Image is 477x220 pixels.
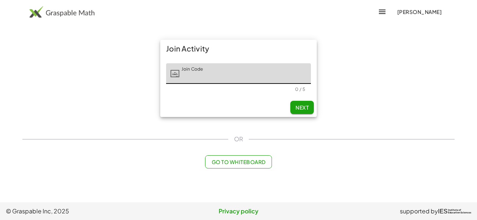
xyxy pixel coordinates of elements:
span: Go to Whiteboard [211,159,265,165]
span: Institute of Education Sciences [448,209,471,214]
span: Next [295,104,309,111]
button: Next [290,101,314,114]
span: [PERSON_NAME] [397,8,442,15]
a: Privacy policy [161,207,316,216]
span: IES [438,208,448,215]
div: 0 / 5 [295,86,305,92]
span: OR [234,135,243,143]
a: IESInstitute ofEducation Sciences [438,207,471,216]
span: supported by [400,207,438,216]
span: © Graspable Inc, 2025 [6,207,161,216]
div: Join Activity [160,40,317,57]
button: [PERSON_NAME] [391,5,448,18]
button: Go to Whiteboard [205,155,272,168]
